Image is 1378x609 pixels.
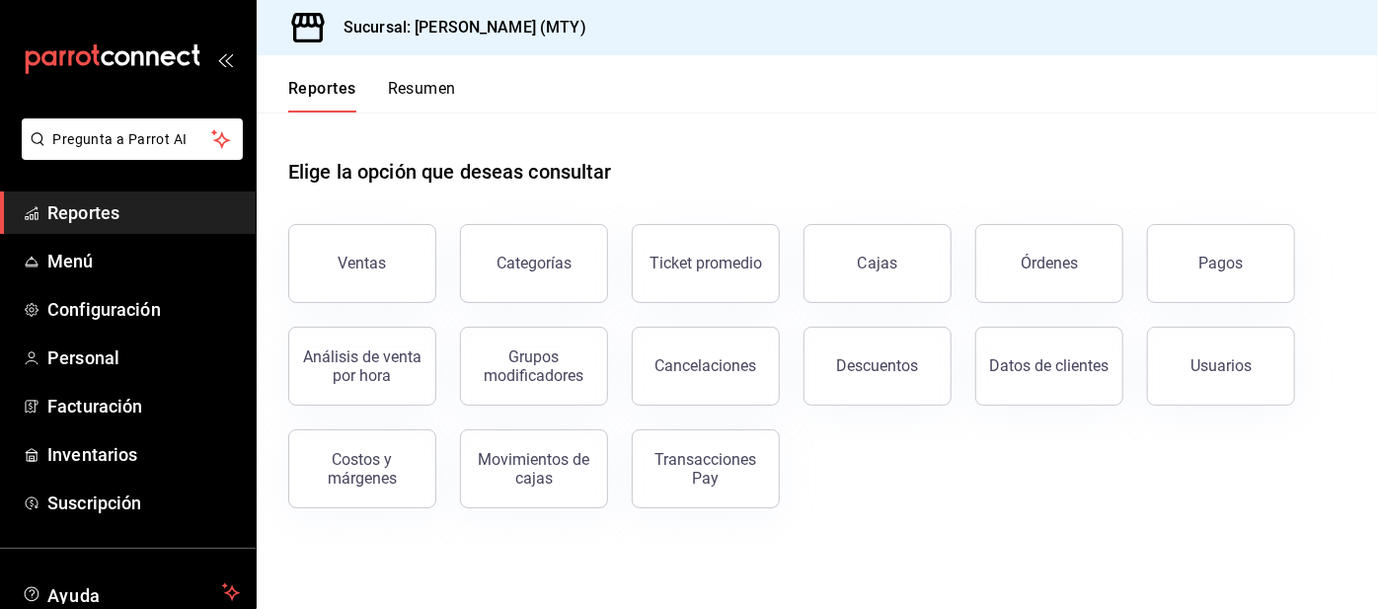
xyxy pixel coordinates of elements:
span: Ayuda [47,580,214,604]
span: Suscripción [47,490,240,516]
div: Análisis de venta por hora [301,347,423,385]
span: Personal [47,344,240,371]
span: Reportes [47,199,240,226]
button: Costos y márgenes [288,429,436,508]
div: Grupos modificadores [473,347,595,385]
button: Análisis de venta por hora [288,327,436,406]
div: Órdenes [1021,254,1078,272]
div: Categorías [497,254,572,272]
button: Ventas [288,224,436,303]
div: Cajas [858,252,898,275]
button: Reportes [288,79,356,113]
span: Inventarios [47,441,240,468]
button: Pagos [1147,224,1295,303]
button: open_drawer_menu [217,51,233,67]
span: Pregunta a Parrot AI [53,129,212,150]
button: Descuentos [804,327,952,406]
div: Costos y márgenes [301,450,423,488]
button: Órdenes [975,224,1123,303]
button: Transacciones Pay [632,429,780,508]
span: Configuración [47,296,240,323]
div: Movimientos de cajas [473,450,595,488]
h3: Sucursal: [PERSON_NAME] (MTY) [328,16,586,39]
button: Movimientos de cajas [460,429,608,508]
button: Cancelaciones [632,327,780,406]
div: Ventas [339,254,387,272]
h1: Elige la opción que deseas consultar [288,157,612,187]
a: Cajas [804,224,952,303]
div: Usuarios [1190,356,1252,375]
div: Pagos [1199,254,1244,272]
a: Pregunta a Parrot AI [14,143,243,164]
button: Pregunta a Parrot AI [22,118,243,160]
span: Menú [47,248,240,274]
div: Descuentos [837,356,919,375]
span: Facturación [47,393,240,419]
button: Grupos modificadores [460,327,608,406]
button: Usuarios [1147,327,1295,406]
div: Ticket promedio [650,254,762,272]
button: Resumen [388,79,456,113]
button: Categorías [460,224,608,303]
button: Ticket promedio [632,224,780,303]
div: Datos de clientes [990,356,1110,375]
div: Cancelaciones [655,356,757,375]
div: Transacciones Pay [645,450,767,488]
button: Datos de clientes [975,327,1123,406]
div: navigation tabs [288,79,456,113]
